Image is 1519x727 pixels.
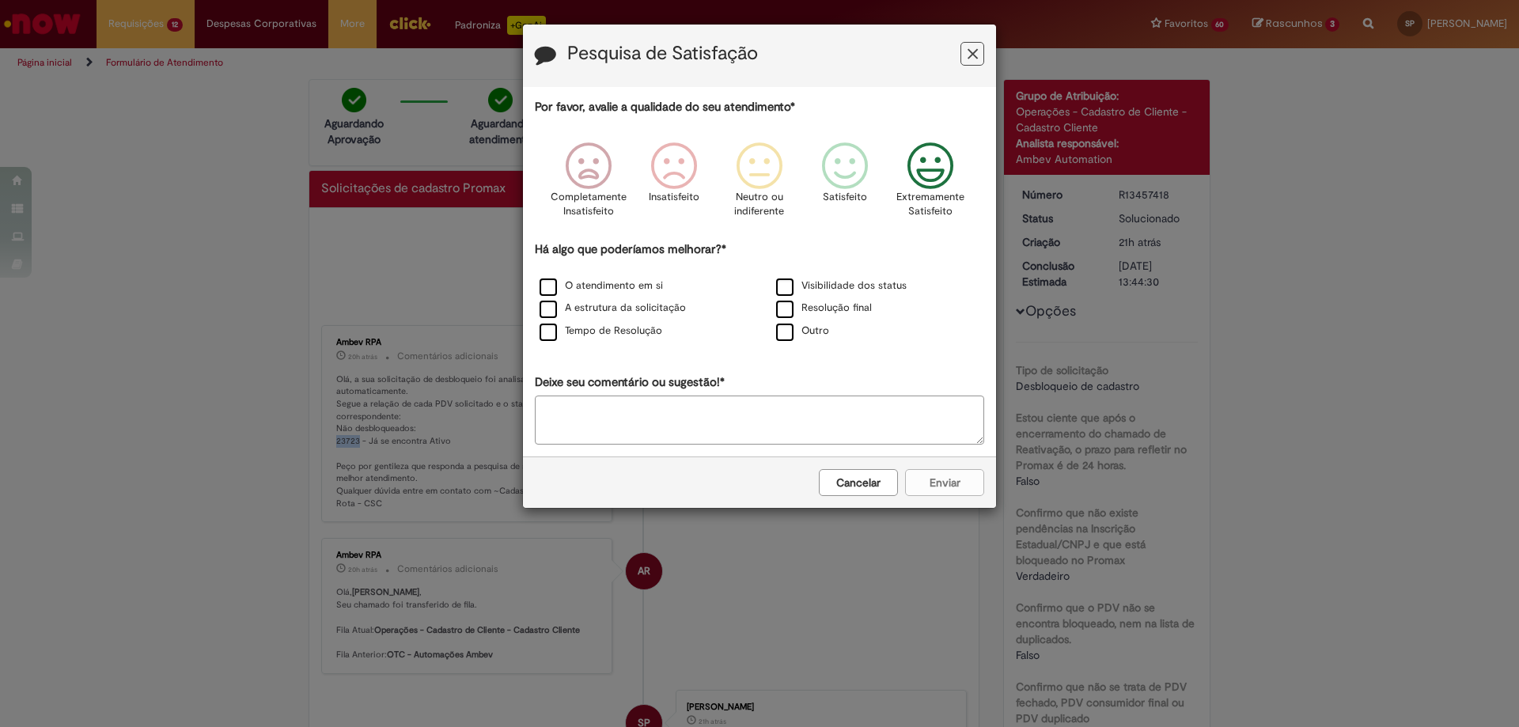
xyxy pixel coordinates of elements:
p: Satisfeito [823,190,867,205]
div: Insatisfeito [634,131,714,239]
div: Há algo que poderíamos melhorar?* [535,241,984,343]
label: Deixe seu comentário ou sugestão!* [535,374,725,391]
p: Insatisfeito [649,190,699,205]
button: Cancelar [819,469,898,496]
p: Completamente Insatisfeito [551,190,627,219]
div: Satisfeito [805,131,885,239]
label: Por favor, avalie a qualidade do seu atendimento* [535,99,795,115]
label: A estrutura da solicitação [540,301,686,316]
label: Resolução final [776,301,872,316]
label: Visibilidade dos status [776,278,907,293]
label: Outro [776,324,829,339]
div: Neutro ou indiferente [719,131,800,239]
div: Completamente Insatisfeito [547,131,628,239]
p: Neutro ou indiferente [731,190,788,219]
label: O atendimento em si [540,278,663,293]
label: Pesquisa de Satisfação [567,44,758,64]
div: Extremamente Satisfeito [890,131,971,239]
p: Extremamente Satisfeito [896,190,964,219]
label: Tempo de Resolução [540,324,662,339]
